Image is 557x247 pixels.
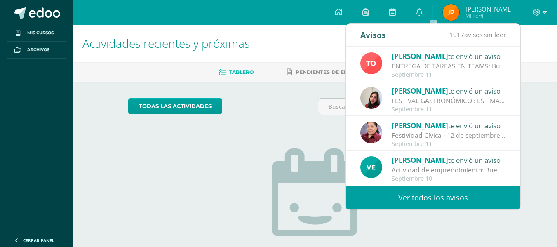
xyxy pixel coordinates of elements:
[23,238,54,243] span: Cerrar panel
[128,98,222,114] a: todas las Actividades
[392,51,506,61] div: te envió un aviso
[465,12,513,19] span: Mi Perfil
[392,155,448,165] span: [PERSON_NAME]
[318,99,501,115] input: Busca una actividad próxima aquí...
[392,86,448,96] span: [PERSON_NAME]
[392,96,506,106] div: FESTIVAL GASTRONÓMICO : ESTIMADOS ALUMNOS, POR FAVOR LEER LA SIGUIENTE INFORMACIÓN ¡TODO SALDRÁ B...
[360,24,386,46] div: Avisos
[27,47,49,53] span: Archivos
[82,35,250,51] span: Actividades recientes y próximas
[392,121,448,130] span: [PERSON_NAME]
[392,61,506,71] div: ENTREGA DE TAREAS EN TEAMS: Buenos días padres de familia de segundo básico. Hoy se está asignand...
[449,30,506,39] span: avisos sin leer
[392,52,448,61] span: [PERSON_NAME]
[392,155,506,165] div: te envió un aviso
[392,131,506,140] div: Festividad Cívica - 12 de septiembre: Buen día estimadas familias. Comparto información de requer...
[360,87,382,109] img: 82fee4d3dc6a1592674ec48585172ce7.png
[392,120,506,131] div: te envió un aviso
[392,165,506,175] div: Actividad de emprendimiento: Buenas tardes chicos como platicamos en clase el martes 09, deben de...
[219,66,254,79] a: Tablero
[7,25,66,42] a: Mis cursos
[465,5,513,13] span: [PERSON_NAME]
[229,69,254,75] span: Tablero
[360,156,382,178] img: aeabfbe216d4830361551c5f8df01f91.png
[360,52,382,74] img: 756ce12fb1b4cf9faf9189d656ca7749.png
[392,85,506,96] div: te envió un aviso
[27,30,54,36] span: Mis cursos
[392,141,506,148] div: Septiembre 11
[296,69,366,75] span: Pendientes de entrega
[392,175,506,182] div: Septiembre 10
[449,30,464,39] span: 1017
[443,4,459,21] img: be081e2b0e56b2af18e22b9bc73c832d.png
[287,66,366,79] a: Pendientes de entrega
[346,186,520,209] a: Ver todos los avisos
[7,42,66,59] a: Archivos
[360,122,382,143] img: ca38207ff64f461ec141487f36af9fbf.png
[392,106,506,113] div: Septiembre 11
[392,71,506,78] div: Septiembre 11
